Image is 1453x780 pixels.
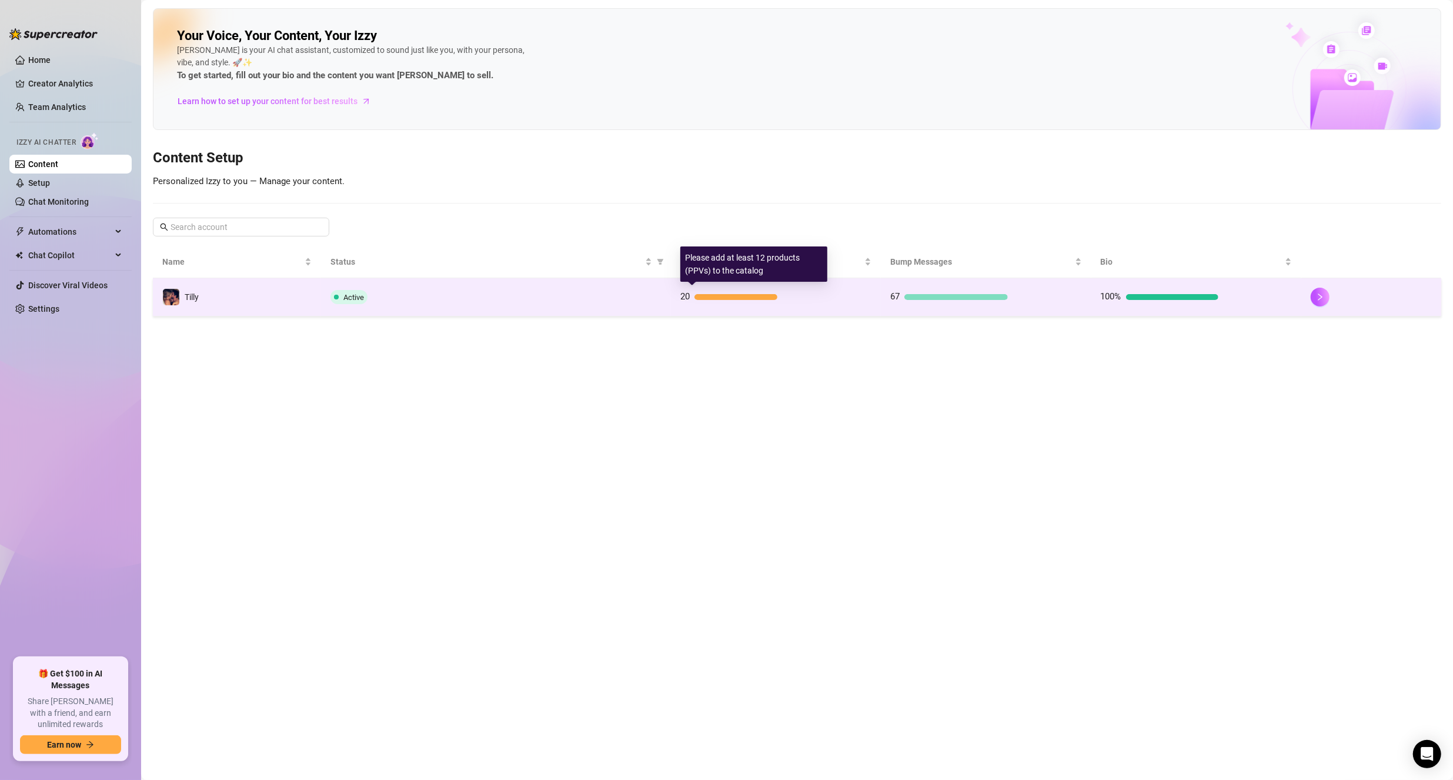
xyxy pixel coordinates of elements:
span: 67 [890,291,900,302]
strong: To get started, fill out your bio and the content you want [PERSON_NAME] to sell. [177,70,493,81]
span: Active [343,293,364,302]
div: Please add at least 12 products (PPVs) to the catalog [680,246,827,282]
a: Learn how to set up your content for best results [177,92,380,111]
h3: Content Setup [153,149,1441,168]
span: filter [657,258,664,265]
a: Creator Analytics [28,74,122,93]
span: Personalized Izzy to you — Manage your content. [153,176,345,186]
a: Discover Viral Videos [28,281,108,290]
span: Automations [28,222,112,241]
th: Bio [1091,246,1301,278]
span: right [1316,293,1324,301]
span: Bio [1101,255,1282,268]
h2: Your Voice, Your Content, Your Izzy [177,28,377,44]
span: Status [330,255,643,268]
span: arrow-right [86,741,94,749]
span: 🎁 Get $100 in AI Messages [20,668,121,691]
th: Products [671,246,881,278]
span: Izzy AI Chatter [16,137,76,148]
input: Search account [171,221,313,234]
img: Chat Copilot [15,251,23,259]
th: Bump Messages [881,246,1091,278]
span: Tilly [185,292,199,302]
span: Learn how to set up your content for best results [178,95,358,108]
a: Team Analytics [28,102,86,112]
img: ai-chatter-content-library-cLFOSyPT.png [1258,9,1441,129]
span: Earn now [47,740,81,749]
img: Tilly [163,289,179,305]
span: arrow-right [360,95,372,107]
div: [PERSON_NAME] is your AI chat assistant, customized to sound just like you, with your persona, vi... [177,44,530,83]
span: Chat Copilot [28,246,112,265]
img: AI Chatter [81,132,99,149]
span: Bump Messages [890,255,1072,268]
span: search [160,223,168,231]
a: Settings [28,304,59,314]
button: Earn nowarrow-right [20,735,121,754]
span: 100% [1101,291,1121,302]
span: Name [162,255,302,268]
a: Content [28,159,58,169]
button: right [1311,288,1330,306]
th: Status [321,246,671,278]
a: Chat Monitoring [28,197,89,206]
a: Setup [28,178,50,188]
span: Share [PERSON_NAME] with a friend, and earn unlimited rewards [20,696,121,731]
span: filter [654,253,666,271]
img: logo-BBDzfeDw.svg [9,28,98,40]
a: Home [28,55,51,65]
th: Name [153,246,321,278]
span: 20 [680,291,690,302]
span: thunderbolt [15,227,25,236]
div: Open Intercom Messenger [1413,740,1441,768]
